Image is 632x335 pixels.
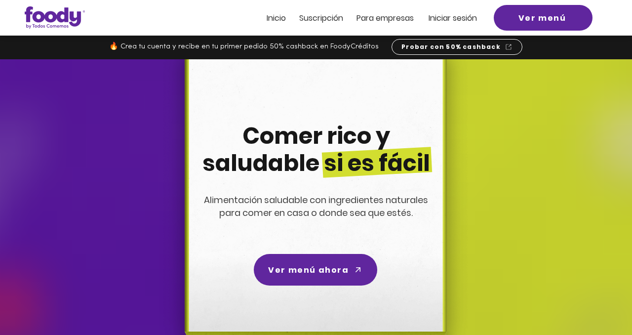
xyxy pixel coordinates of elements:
span: Ver menú [518,12,566,24]
a: Para empresas [356,14,414,22]
a: Suscripción [299,14,343,22]
img: Logo_Foody V2.0.0 (3).png [25,6,85,29]
a: Probar con 50% cashback [392,39,522,55]
span: ra empresas [366,12,414,24]
span: 🔥 Crea tu cuenta y recibe en tu primer pedido 50% cashback en FoodyCréditos [109,43,379,50]
span: Inicio [267,12,286,24]
span: Iniciar sesión [429,12,477,24]
span: Ver menú ahora [268,264,349,276]
span: Alimentación saludable con ingredientes naturales para comer en casa o donde sea que estés. [204,194,428,219]
span: Pa [356,12,366,24]
a: Inicio [267,14,286,22]
a: Ver menú ahora [254,254,377,286]
span: Suscripción [299,12,343,24]
a: Ver menú [494,5,592,31]
a: Iniciar sesión [429,14,477,22]
span: Comer rico y saludable si es fácil [202,120,430,179]
span: Probar con 50% cashback [401,42,501,51]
